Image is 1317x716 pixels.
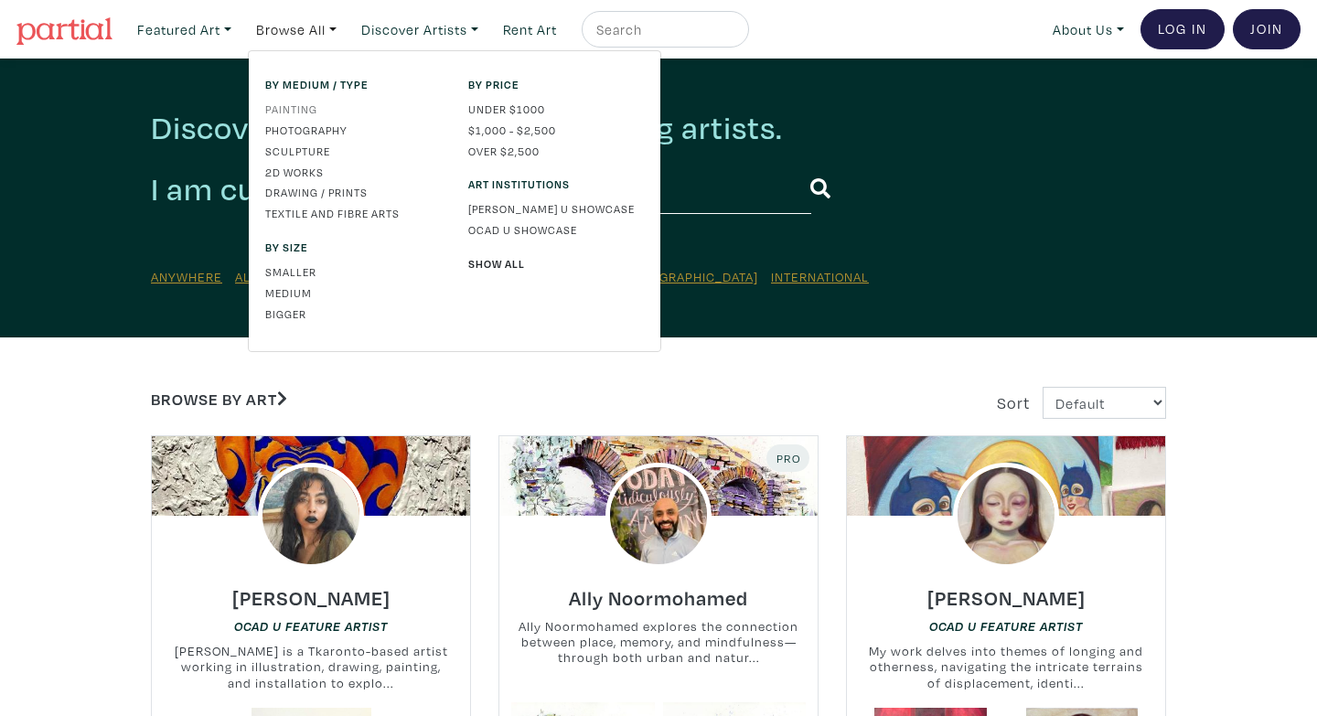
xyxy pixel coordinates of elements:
a: Photography [265,122,441,138]
a: Bigger [265,305,441,322]
h2: Discover independent and emerging artists. [151,108,1166,147]
a: Smaller [265,263,441,280]
a: [PERSON_NAME] [927,581,1086,602]
a: [PERSON_NAME] [232,581,391,602]
a: Sculpture [265,143,441,159]
a: Browse by Art [151,389,287,410]
span: By medium / type [265,76,441,92]
a: Eastern [GEOGRAPHIC_DATA] [567,268,758,285]
input: Search [594,18,732,41]
h6: [PERSON_NAME] [232,585,391,610]
a: Join [1233,9,1301,49]
a: Rent Art [495,11,565,48]
a: Medium [265,284,441,301]
div: Featured Art [248,50,661,352]
a: Textile and Fibre Arts [265,205,441,221]
img: phpThumb.php [953,463,1059,569]
a: Log In [1140,9,1225,49]
small: My work delves into themes of longing and otherness, navigating the intricate terrains of displac... [847,643,1165,691]
a: Discover Artists [353,11,487,48]
span: Pro [775,451,801,465]
a: All of [GEOGRAPHIC_DATA] [235,268,412,285]
a: 2D works [265,164,441,180]
a: OCAD U Showcase [468,221,644,238]
span: By size [265,239,441,255]
img: phpThumb.php [605,463,712,569]
a: Ally Noormohamed [569,581,748,602]
h2: I am curious about [151,169,421,209]
small: [PERSON_NAME] is a Tkaronto-based artist working in illustration, drawing, painting, and installa... [152,643,470,691]
a: Show All [468,255,644,272]
span: Sort [997,392,1030,413]
a: Featured Art [129,11,240,48]
a: Painting [265,101,441,117]
h6: Ally Noormohamed [569,585,748,610]
a: International [771,268,869,285]
h6: [PERSON_NAME] [927,585,1086,610]
a: Under $1000 [468,101,644,117]
a: OCAD U Feature Artist [234,617,388,635]
span: By price [468,76,644,92]
em: OCAD U Feature Artist [234,619,388,634]
a: Drawing / Prints [265,184,441,200]
a: Anywhere [151,268,222,285]
a: $1,000 - $2,500 [468,122,644,138]
em: OCAD U Feature Artist [929,619,1083,634]
a: About Us [1044,11,1132,48]
img: phpThumb.php [258,463,364,569]
span: Art Institutions [468,176,644,192]
a: Over $2,500 [468,143,644,159]
a: Browse All [248,11,345,48]
a: OCAD U Feature Artist [929,617,1083,635]
a: [PERSON_NAME] U Showcase [468,200,644,217]
small: Ally Noormohamed explores the connection between place, memory, and mindfulness—through both urba... [499,618,818,667]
